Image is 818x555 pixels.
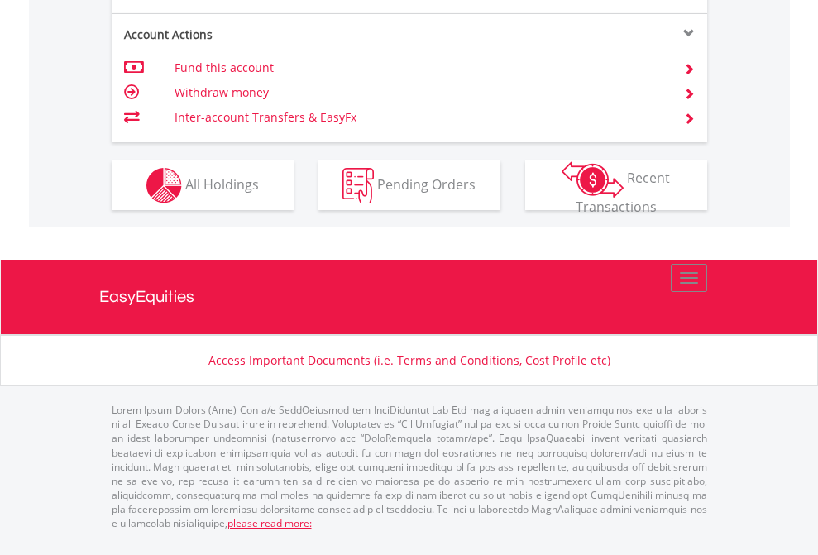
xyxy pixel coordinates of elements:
[146,168,182,203] img: holdings-wht.png
[318,160,500,210] button: Pending Orders
[562,161,624,198] img: transactions-zar-wht.png
[112,26,409,43] div: Account Actions
[175,55,663,80] td: Fund this account
[99,260,720,334] a: EasyEquities
[525,160,707,210] button: Recent Transactions
[185,175,259,193] span: All Holdings
[112,403,707,530] p: Lorem Ipsum Dolors (Ame) Con a/e SeddOeiusmod tem InciDiduntut Lab Etd mag aliquaen admin veniamq...
[377,175,476,193] span: Pending Orders
[227,516,312,530] a: please read more:
[112,160,294,210] button: All Holdings
[208,352,610,368] a: Access Important Documents (i.e. Terms and Conditions, Cost Profile etc)
[342,168,374,203] img: pending_instructions-wht.png
[175,80,663,105] td: Withdraw money
[175,105,663,130] td: Inter-account Transfers & EasyFx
